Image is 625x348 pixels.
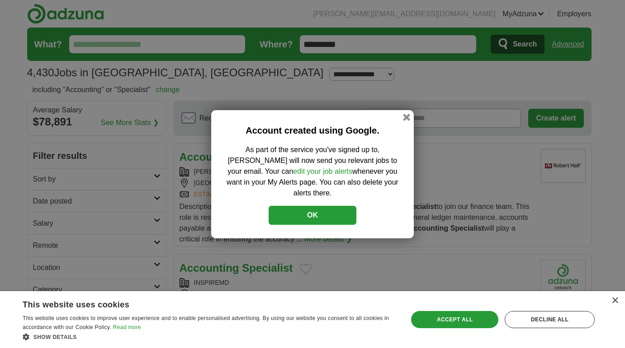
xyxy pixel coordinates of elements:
div: Show details [23,332,397,341]
div: Accept all [411,311,498,328]
span: This website uses cookies to improve user experience and to enable personalised advertising. By u... [23,315,389,330]
span: Show details [33,334,77,340]
div: This website uses cookies [23,297,374,310]
div: Close [611,297,618,304]
p: As part of the service you've signed up to, [PERSON_NAME] will now send you relevant jobs to your... [225,144,400,199]
button: OK [269,206,356,225]
div: Decline all [505,311,595,328]
a: Read more, opens a new window [113,324,141,330]
h2: Account created using Google. [225,124,400,137]
a: edit your job alerts [293,167,352,175]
